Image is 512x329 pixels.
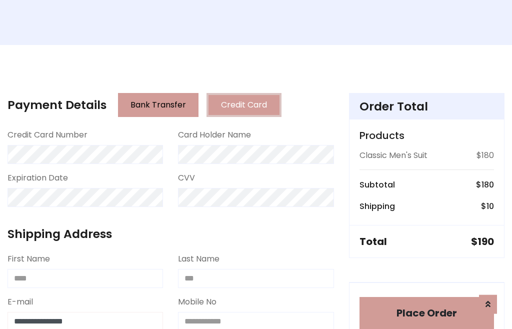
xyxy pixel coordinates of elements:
label: Expiration Date [7,172,68,184]
h4: Payment Details [7,98,106,112]
h6: $ [481,201,494,211]
label: E-mail [7,296,33,308]
h6: Shipping [359,201,395,211]
button: Bank Transfer [118,93,198,117]
p: Classic Men's Suit [359,149,427,161]
h5: Total [359,235,387,247]
label: CVV [178,172,195,184]
h4: Order Total [359,99,494,113]
h4: Shipping Address [7,227,334,241]
button: Credit Card [206,93,281,117]
p: $180 [476,149,494,161]
label: Credit Card Number [7,129,87,141]
label: First Name [7,253,50,265]
label: Card Holder Name [178,129,251,141]
h6: Subtotal [359,180,395,189]
h5: $ [471,235,494,247]
h5: Products [359,129,494,141]
label: Mobile No [178,296,216,308]
label: Last Name [178,253,219,265]
span: 10 [486,200,494,212]
span: 190 [477,234,494,248]
span: 180 [481,179,494,190]
button: Place Order [359,297,494,329]
h6: $ [476,180,494,189]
